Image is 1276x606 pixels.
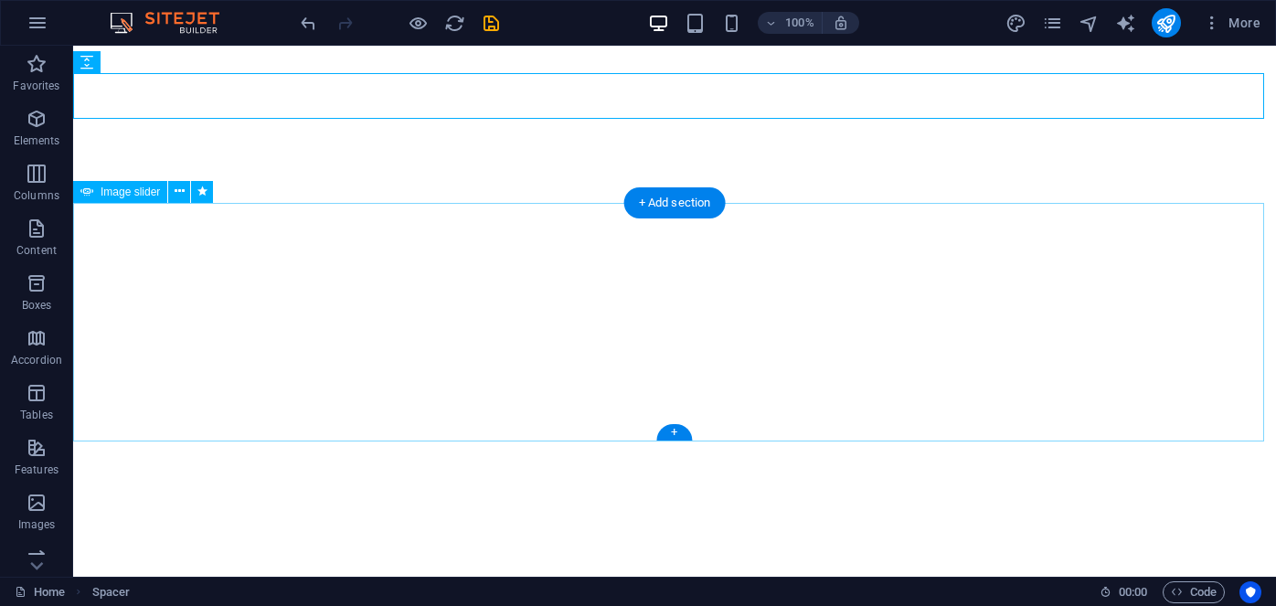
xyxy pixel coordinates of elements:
[297,12,319,34] button: undo
[1196,8,1268,37] button: More
[443,12,465,34] button: reload
[16,243,57,258] p: Content
[92,581,131,603] span: Click to select. Double-click to edit
[15,462,58,477] p: Features
[785,12,814,34] h6: 100%
[15,581,65,603] a: Click to cancel selection. Double-click to open Pages
[758,12,823,34] button: 100%
[1239,581,1261,603] button: Usercentrics
[13,79,59,93] p: Favorites
[14,133,60,148] p: Elements
[1171,581,1217,603] span: Code
[1079,13,1100,34] i: Navigator
[105,12,242,34] img: Editor Logo
[624,187,726,218] div: + Add section
[1005,13,1026,34] i: Design (Ctrl+Alt+Y)
[1119,581,1147,603] span: 00 00
[18,517,56,532] p: Images
[1203,14,1260,32] span: More
[22,298,52,313] p: Boxes
[1005,12,1027,34] button: design
[298,13,319,34] i: Undo: Enable overflow for this element. (Ctrl+Z)
[1152,8,1181,37] button: publish
[1079,12,1101,34] button: navigator
[1163,581,1225,603] button: Code
[92,581,131,603] nav: breadcrumb
[480,12,502,34] button: save
[1042,12,1064,34] button: pages
[1132,585,1134,599] span: :
[101,186,160,197] span: Image slider
[20,408,53,422] p: Tables
[1115,13,1136,34] i: AI Writer
[1115,12,1137,34] button: text_generator
[11,353,62,367] p: Accordion
[656,424,692,441] div: +
[14,188,59,203] p: Columns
